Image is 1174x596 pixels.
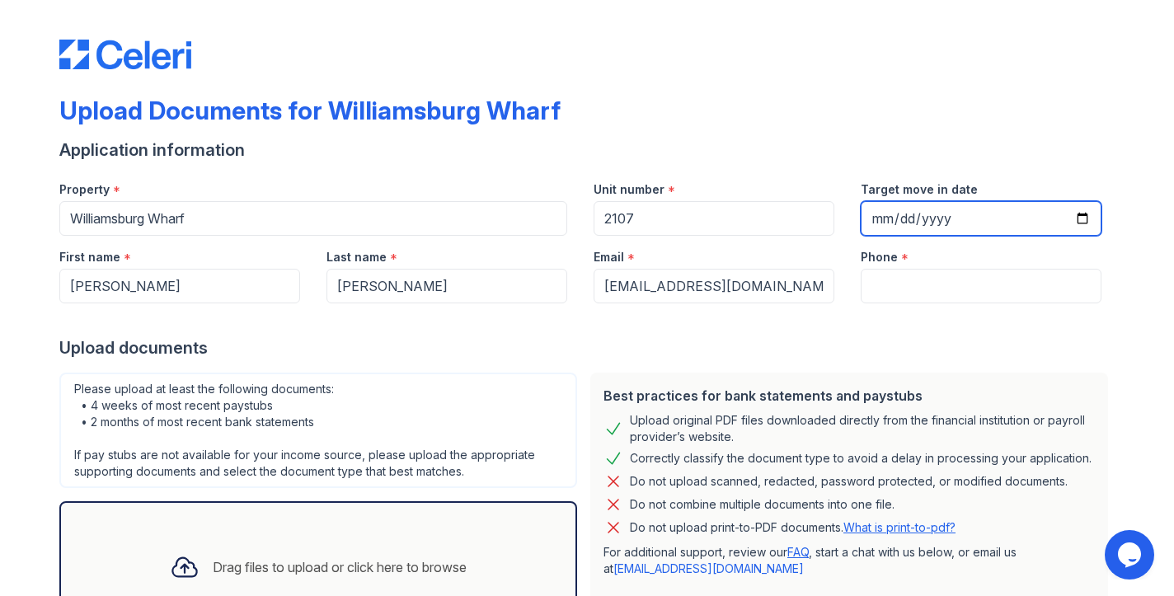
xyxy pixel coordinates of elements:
div: Do not upload scanned, redacted, password protected, or modified documents. [630,472,1068,491]
label: Property [59,181,110,198]
label: Phone [861,249,898,265]
p: For additional support, review our , start a chat with us below, or email us at [603,544,1095,577]
div: Drag files to upload or click here to browse [213,557,467,577]
a: FAQ [787,545,809,559]
div: Upload original PDF files downloaded directly from the financial institution or payroll provider’... [630,412,1095,445]
div: Do not combine multiple documents into one file. [630,495,895,514]
a: [EMAIL_ADDRESS][DOMAIN_NAME] [613,561,804,575]
div: Please upload at least the following documents: • 4 weeks of most recent paystubs • 2 months of m... [59,373,577,488]
label: Unit number [594,181,664,198]
label: Target move in date [861,181,978,198]
div: Correctly classify the document type to avoid a delay in processing your application. [630,448,1092,468]
iframe: chat widget [1105,530,1158,580]
img: CE_Logo_Blue-a8612792a0a2168367f1c8372b55b34899dd931a85d93a1a3d3e32e68fde9ad4.png [59,40,191,69]
label: Email [594,249,624,265]
div: Application information [59,138,1115,162]
label: First name [59,249,120,265]
label: Last name [326,249,387,265]
div: Best practices for bank statements and paystubs [603,386,1095,406]
a: What is print-to-pdf? [843,520,956,534]
div: Upload Documents for Williamsburg Wharf [59,96,561,125]
div: Upload documents [59,336,1115,359]
p: Do not upload print-to-PDF documents. [630,519,956,536]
